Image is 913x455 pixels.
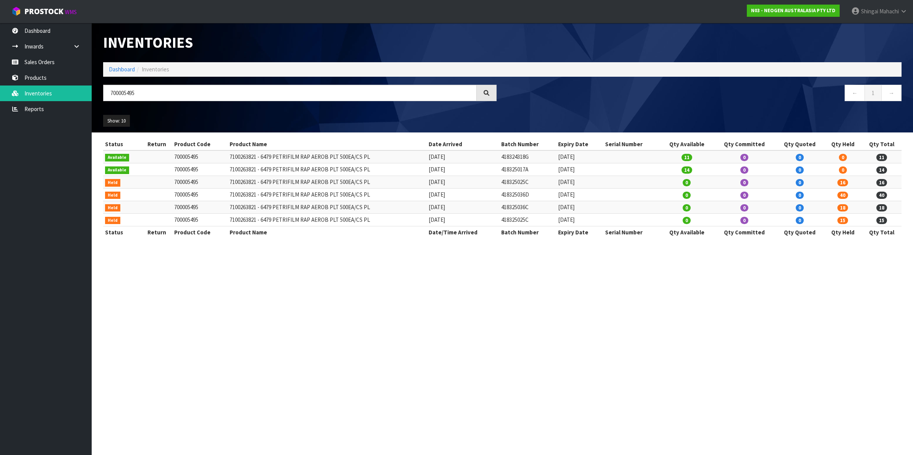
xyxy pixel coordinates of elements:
nav: Page navigation [508,85,902,103]
span: 15 [876,217,887,224]
span: 11 [682,154,692,161]
span: 14 [876,166,887,174]
h1: Inventories [103,34,497,51]
td: 7100263821 - 6479 PETRIFILM RAP AEROB PLT 500EA/CS PL [228,201,427,213]
img: cube-alt.png [11,6,21,16]
td: 7100263821 - 6479 PETRIFILM RAP AEROB PLT 500EA/CS PL [228,189,427,201]
span: 14 [682,166,692,174]
span: 0 [740,179,748,186]
span: 11 [876,154,887,161]
th: Qty Total [861,226,902,238]
th: Expiry Date [556,138,603,150]
td: 700005495 [172,201,228,213]
span: Mahachi [879,8,899,15]
span: 18 [837,204,848,211]
th: Batch Number [499,138,556,150]
th: Return [141,138,172,150]
td: 418325025C [499,176,556,189]
span: [DATE] [558,216,575,223]
span: 0 [740,192,748,199]
span: 0 [839,166,847,174]
span: [DATE] [558,178,575,186]
span: ProStock [24,6,63,16]
span: Held [105,217,120,224]
span: 0 [796,179,804,186]
th: Serial Number [603,226,660,238]
span: [DATE] [558,203,575,211]
th: Qty Quoted [775,226,824,238]
span: Available [105,154,129,161]
span: 0 [796,204,804,211]
th: Product Name [228,138,427,150]
input: Search inventories [103,85,477,101]
a: → [881,85,902,101]
th: Qty Committed [714,226,775,238]
span: 0 [740,154,748,161]
td: [DATE] [427,189,499,201]
span: Held [105,204,120,212]
th: Date/Time Arrived [427,226,499,238]
td: 700005495 [172,163,228,176]
th: Qty Held [824,226,861,238]
span: 0 [740,217,748,224]
span: Inventories [142,66,169,73]
span: [DATE] [558,191,575,198]
th: Serial Number [603,138,660,150]
td: [DATE] [427,150,499,163]
span: 40 [876,192,887,199]
span: [DATE] [558,166,575,173]
td: [DATE] [427,163,499,176]
td: 700005495 [172,213,228,226]
span: 0 [683,217,691,224]
th: Expiry Date [556,226,603,238]
span: Available [105,166,129,174]
th: Qty Available [660,138,714,150]
span: 0 [796,166,804,174]
span: Held [105,192,120,199]
th: Status [103,138,141,150]
span: 0 [796,192,804,199]
th: Product Code [172,226,228,238]
th: Qty Quoted [775,138,824,150]
td: 418325025C [499,213,556,226]
a: ← [845,85,865,101]
span: 15 [837,217,848,224]
span: 0 [683,192,691,199]
span: 0 [839,154,847,161]
th: Qty Held [824,138,861,150]
span: 0 [740,166,748,174]
th: Product Name [228,226,427,238]
td: 418325036C [499,201,556,213]
th: Qty Available [660,226,714,238]
span: 16 [876,179,887,186]
td: [DATE] [427,213,499,226]
th: Status [103,226,141,238]
td: 7100263821 - 6479 PETRIFILM RAP AEROB PLT 500EA/CS PL [228,163,427,176]
strong: N03 - NEOGEN AUSTRALASIA PTY LTD [751,7,835,14]
th: Return [141,226,172,238]
td: 7100263821 - 6479 PETRIFILM RAP AEROB PLT 500EA/CS PL [228,213,427,226]
span: 0 [740,204,748,211]
span: Held [105,179,120,187]
span: 18 [876,204,887,211]
td: 418325036D [499,189,556,201]
td: [DATE] [427,201,499,213]
th: Qty Committed [714,138,775,150]
td: 418325017A [499,163,556,176]
span: 0 [796,217,804,224]
th: Batch Number [499,226,556,238]
a: Dashboard [109,66,135,73]
td: 7100263821 - 6479 PETRIFILM RAP AEROB PLT 500EA/CS PL [228,150,427,163]
span: 0 [683,179,691,186]
a: 1 [864,85,882,101]
button: Show: 10 [103,115,130,127]
td: 7100263821 - 6479 PETRIFILM RAP AEROB PLT 500EA/CS PL [228,176,427,189]
th: Qty Total [861,138,902,150]
span: [DATE] [558,153,575,160]
span: 40 [837,192,848,199]
span: 16 [837,179,848,186]
td: 418324318G [499,150,556,163]
span: 0 [796,154,804,161]
span: 0 [683,204,691,211]
td: 700005495 [172,150,228,163]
